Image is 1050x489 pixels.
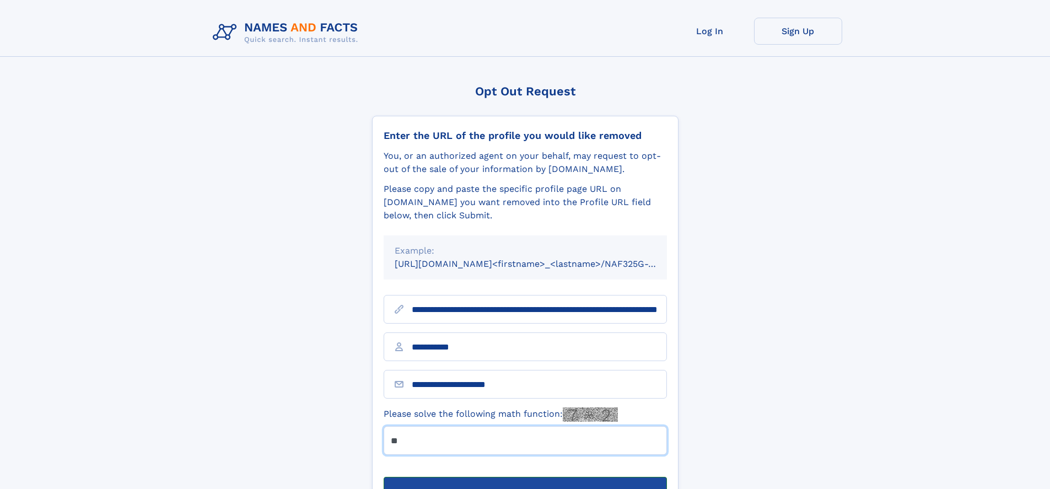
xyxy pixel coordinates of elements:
[395,244,656,257] div: Example:
[666,18,754,45] a: Log In
[384,149,667,176] div: You, or an authorized agent on your behalf, may request to opt-out of the sale of your informatio...
[384,407,618,422] label: Please solve the following math function:
[208,18,367,47] img: Logo Names and Facts
[754,18,842,45] a: Sign Up
[372,84,679,98] div: Opt Out Request
[384,130,667,142] div: Enter the URL of the profile you would like removed
[395,259,688,269] small: [URL][DOMAIN_NAME]<firstname>_<lastname>/NAF325G-xxxxxxxx
[384,182,667,222] div: Please copy and paste the specific profile page URL on [DOMAIN_NAME] you want removed into the Pr...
